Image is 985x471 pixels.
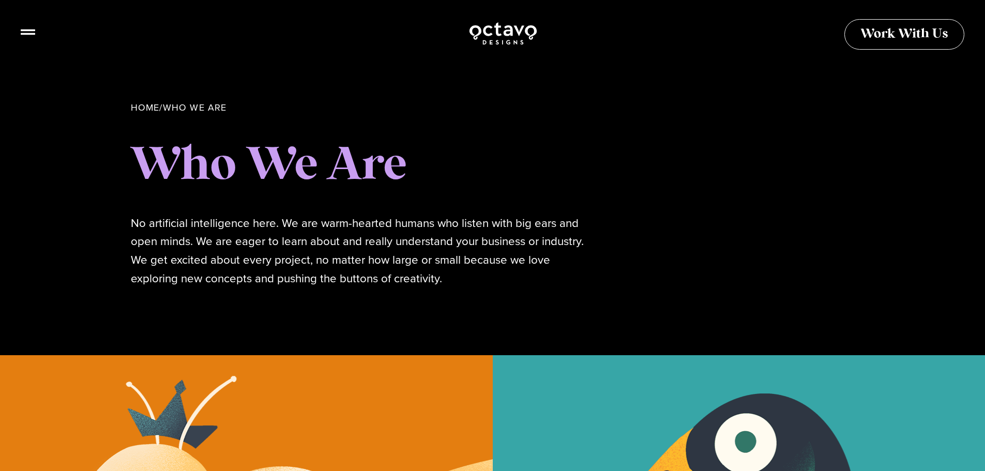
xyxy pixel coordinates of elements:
[844,19,964,50] a: Work With Us
[860,28,948,41] span: Work With Us
[131,214,596,288] p: No artificial intelligence here. We are warm-hearted humans who listen with big ears and open min...
[163,101,227,114] span: Who We Are
[131,101,227,114] span: /
[131,139,829,193] h1: Who We Are
[131,101,160,114] a: Home
[468,21,538,46] img: Octavo Designs Logo in White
